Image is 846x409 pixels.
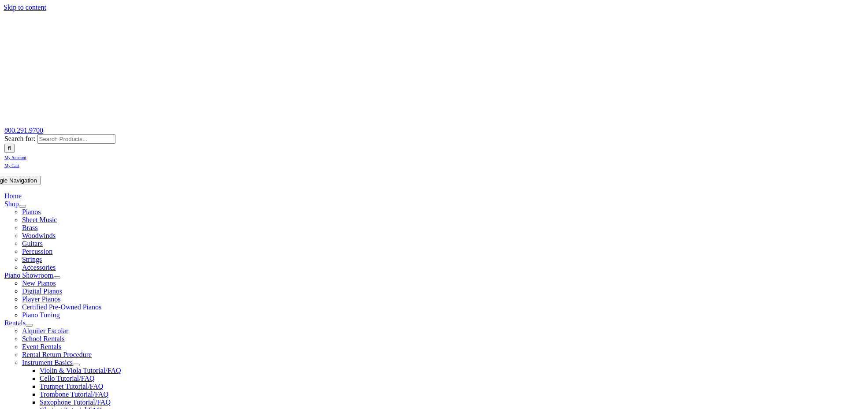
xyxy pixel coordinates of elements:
a: Digital Pianos [22,287,62,295]
button: Open submenu of Instrument Basics [73,364,80,366]
a: Trombone Tutorial/FAQ [40,390,108,398]
a: My Account [4,153,26,160]
a: Player Pianos [22,295,61,303]
a: Alquiler Escolar [22,327,68,335]
a: My Cart [4,161,19,168]
a: Guitars [22,240,43,247]
a: Strings [22,256,42,263]
a: Trumpet Tutorial/FAQ [40,383,103,390]
button: Open submenu of Piano Showroom [53,276,60,279]
a: Piano Tuning [22,311,60,319]
span: Search for: [4,135,36,142]
a: Rental Return Procedure [22,351,92,358]
a: Skip to content [4,4,46,11]
a: Pianos [22,208,41,216]
button: Open submenu of Rentals [26,324,33,327]
input: Search [4,144,15,153]
a: Brass [22,224,38,231]
a: Instrument Basics [22,359,73,366]
span: My Cart [4,163,19,168]
a: Certified Pre-Owned Pianos [22,303,101,311]
a: Saxophone Tutorial/FAQ [40,398,111,406]
a: Shop [4,200,19,208]
a: School Rentals [22,335,64,342]
a: Percussion [22,248,52,255]
a: Rentals [4,319,26,327]
a: 800.291.9700 [4,126,43,134]
button: Open submenu of Shop [19,205,26,208]
a: Home [4,192,22,200]
input: Search Products... [37,134,115,144]
a: Violin & Viola Tutorial/FAQ [40,367,121,374]
a: Woodwinds [22,232,56,239]
a: Cello Tutorial/FAQ [40,375,95,382]
a: Event Rentals [22,343,61,350]
a: Sheet Music [22,216,57,223]
span: My Account [4,155,26,160]
a: Accessories [22,264,56,271]
a: Piano Showroom [4,271,53,279]
a: New Pianos [22,279,56,287]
